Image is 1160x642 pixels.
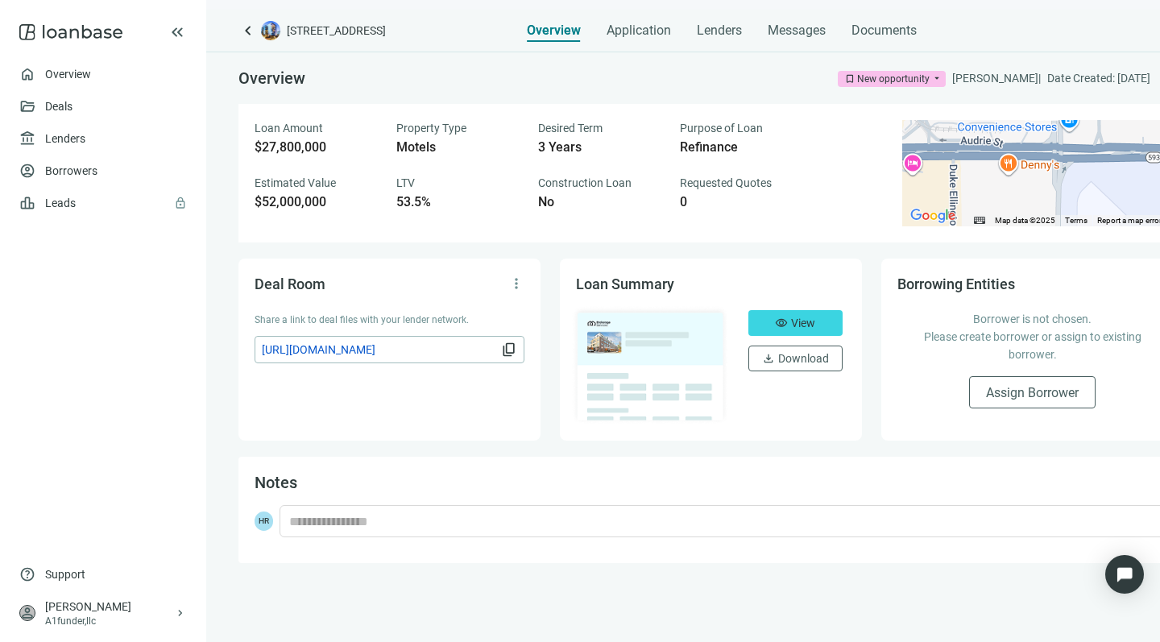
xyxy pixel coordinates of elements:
[501,342,517,358] span: content_copy
[19,566,35,582] span: help
[45,132,85,145] a: Lenders
[576,275,674,292] span: Loan Summary
[538,194,661,210] div: No
[913,310,1151,328] p: Borrower is not chosen.
[508,275,524,292] span: more_vert
[995,216,1055,225] span: Map data ©2025
[19,605,35,621] span: person
[952,69,1041,87] div: [PERSON_NAME] |
[168,23,187,42] button: keyboard_double_arrow_left
[503,271,529,296] button: more_vert
[45,599,174,615] div: [PERSON_NAME]
[913,328,1151,363] p: Please create borrower or assign to existing borrower.
[255,139,377,155] div: $27,800,000
[748,310,843,336] button: visibilityView
[287,23,386,39] span: [STREET_ADDRESS]
[986,385,1079,400] span: Assign Borrower
[45,566,85,582] span: Support
[45,164,97,177] a: Borrowers
[255,314,469,325] span: Share a link to deal files with your lender network.
[174,607,187,619] span: keyboard_arrow_right
[255,512,273,531] span: HR
[174,197,187,209] span: lock
[396,194,519,210] div: 53.5%
[851,23,917,39] span: Documents
[262,341,498,358] span: [URL][DOMAIN_NAME]
[1105,555,1144,594] div: Open Intercom Messenger
[396,176,415,189] span: LTV
[538,122,603,135] span: Desired Term
[1047,69,1150,87] div: Date Created: [DATE]
[607,23,671,39] span: Application
[680,139,802,155] div: Refinance
[748,346,843,371] button: downloadDownload
[897,275,1015,292] span: Borrowing Entities
[527,23,581,39] span: Overview
[762,352,775,365] span: download
[680,176,772,189] span: Requested Quotes
[255,122,323,135] span: Loan Amount
[396,122,466,135] span: Property Type
[538,139,661,155] div: 3 Years
[906,205,959,226] img: Google
[238,21,258,40] a: keyboard_arrow_left
[974,215,985,226] button: Keyboard shortcuts
[857,71,930,87] div: New opportunity
[238,68,305,88] span: Overview
[255,275,325,292] span: Deal Room
[775,317,788,329] span: visibility
[538,176,632,189] span: Construction Loan
[844,73,855,85] span: bookmark
[255,473,297,492] span: Notes
[791,317,815,329] span: View
[45,100,72,113] a: Deals
[969,376,1096,408] button: Assign Borrower
[255,176,336,189] span: Estimated Value
[680,122,763,135] span: Purpose of Loan
[697,23,742,39] span: Lenders
[45,615,174,628] div: A1funder,llc
[261,21,280,40] img: deal-logo
[906,205,959,226] a: Open this area in Google Maps (opens a new window)
[45,68,91,81] a: Overview
[680,194,802,210] div: 0
[768,23,826,38] span: Messages
[778,352,829,365] span: Download
[1065,216,1087,225] a: Terms (opens in new tab)
[396,139,519,155] div: Motels
[255,194,377,210] div: $52,000,000
[571,305,729,425] img: dealOverviewImg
